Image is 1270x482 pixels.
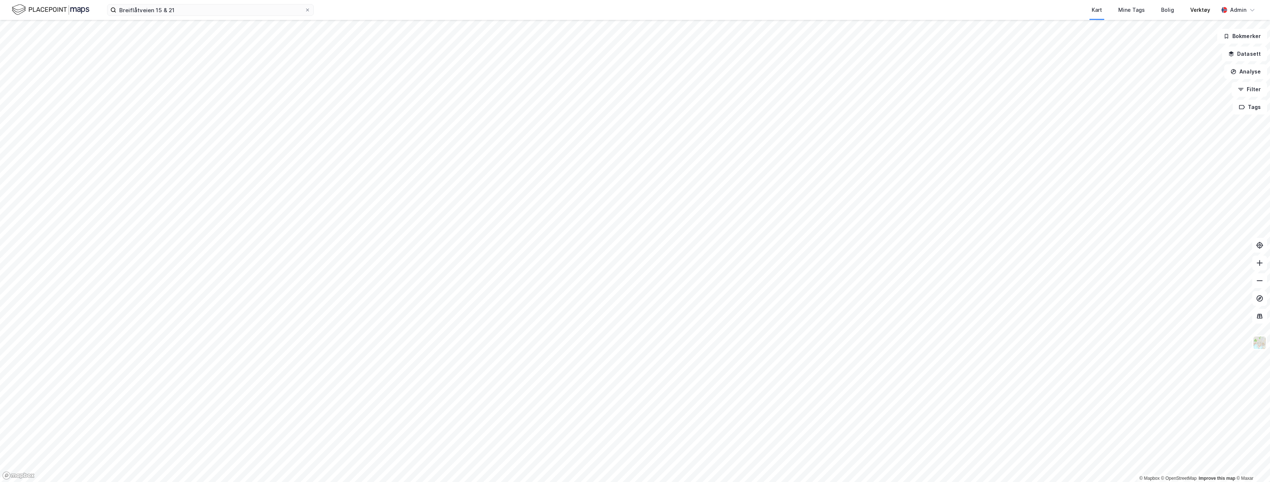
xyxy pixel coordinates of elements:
[1233,447,1270,482] div: Kontrollprogram for chat
[1139,476,1160,481] a: Mapbox
[1199,476,1235,481] a: Improve this map
[12,3,89,16] img: logo.f888ab2527a4732fd821a326f86c7f29.svg
[2,471,35,480] a: Mapbox homepage
[1253,336,1267,350] img: Z
[1233,447,1270,482] iframe: Chat Widget
[116,4,305,16] input: Søk på adresse, matrikkel, gårdeiere, leietakere eller personer
[1118,6,1145,14] div: Mine Tags
[1161,476,1197,481] a: OpenStreetMap
[1217,29,1267,44] button: Bokmerker
[1232,82,1267,97] button: Filter
[1230,6,1246,14] div: Admin
[1233,100,1267,114] button: Tags
[1190,6,1210,14] div: Verktøy
[1161,6,1174,14] div: Bolig
[1092,6,1102,14] div: Kart
[1224,64,1267,79] button: Analyse
[1222,47,1267,61] button: Datasett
